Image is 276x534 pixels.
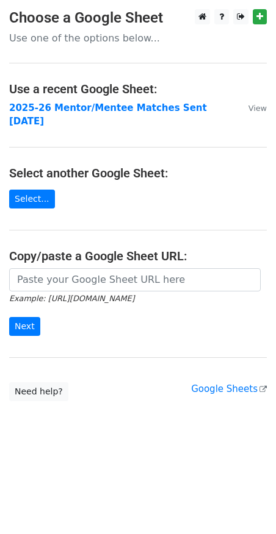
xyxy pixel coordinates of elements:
[236,102,267,113] a: View
[9,32,267,44] p: Use one of the options below...
[191,383,267,394] a: Google Sheets
[9,382,68,401] a: Need help?
[9,82,267,96] h4: Use a recent Google Sheet:
[9,268,261,291] input: Paste your Google Sheet URL here
[9,317,40,336] input: Next
[9,249,267,263] h4: Copy/paste a Google Sheet URL:
[9,9,267,27] h3: Choose a Google Sheet
[9,190,55,208] a: Select...
[9,294,134,303] small: Example: [URL][DOMAIN_NAME]
[249,104,267,113] small: View
[9,102,207,127] a: 2025-26 Mentor/Mentee Matches Sent [DATE]
[9,166,267,180] h4: Select another Google Sheet:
